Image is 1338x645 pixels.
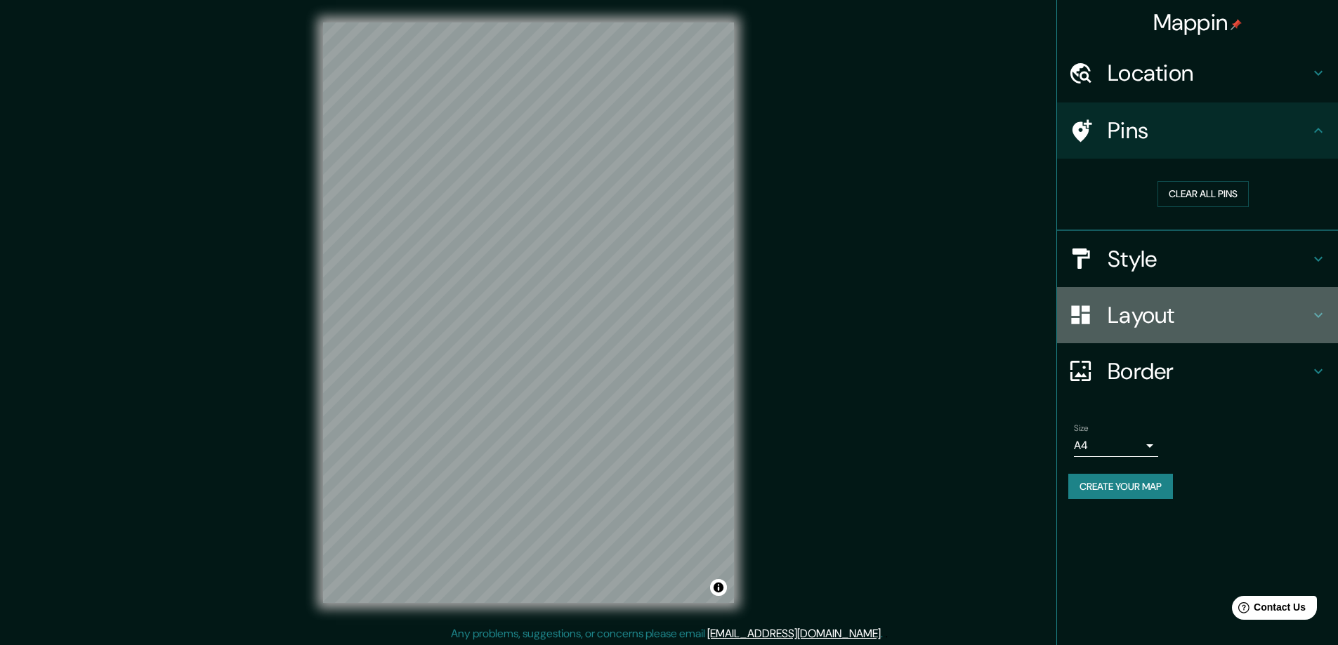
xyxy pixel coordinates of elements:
[1108,357,1310,385] h4: Border
[883,625,885,642] div: .
[323,22,734,603] canvas: Map
[885,625,888,642] div: .
[1157,181,1249,207] button: Clear all pins
[1068,474,1173,500] button: Create your map
[1057,287,1338,343] div: Layout
[1153,8,1242,36] h4: Mappin
[451,625,883,642] p: Any problems, suggestions, or concerns please email .
[1057,102,1338,159] div: Pins
[710,579,727,596] button: Toggle attribution
[1074,434,1158,457] div: A4
[1231,19,1242,30] img: pin-icon.png
[1108,245,1310,273] h4: Style
[1108,59,1310,87] h4: Location
[1057,343,1338,399] div: Border
[1108,301,1310,329] h4: Layout
[1213,590,1323,630] iframe: Help widget launcher
[1057,45,1338,101] div: Location
[1057,231,1338,287] div: Style
[1108,117,1310,145] h4: Pins
[1074,422,1089,434] label: Size
[707,626,881,641] a: [EMAIL_ADDRESS][DOMAIN_NAME]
